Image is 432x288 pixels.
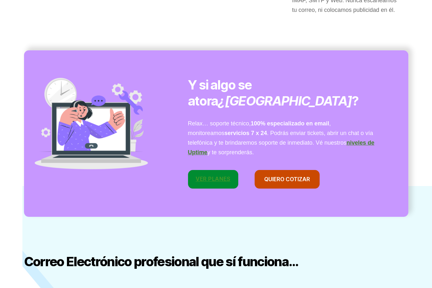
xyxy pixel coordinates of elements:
[188,119,385,157] p: Relax… soporte técnico, , monitoreamos . Podrás enviar tickets, abrir un chat o vía telefónica y ...
[218,93,352,109] em: ¿[GEOGRAPHIC_DATA]
[24,254,408,270] h2: Correo Electrónico profesional que sí funciona…
[224,130,267,136] strong: servicios 7 x 24
[251,120,329,127] strong: 100% especializado en email
[188,77,385,109] h3: Y si algo se atora ?
[188,170,239,189] a: VER Planes
[32,63,151,182] img: soporte spacemail
[255,170,320,189] a: QUIERO COTIZAR
[188,140,374,156] a: niveles de Uptime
